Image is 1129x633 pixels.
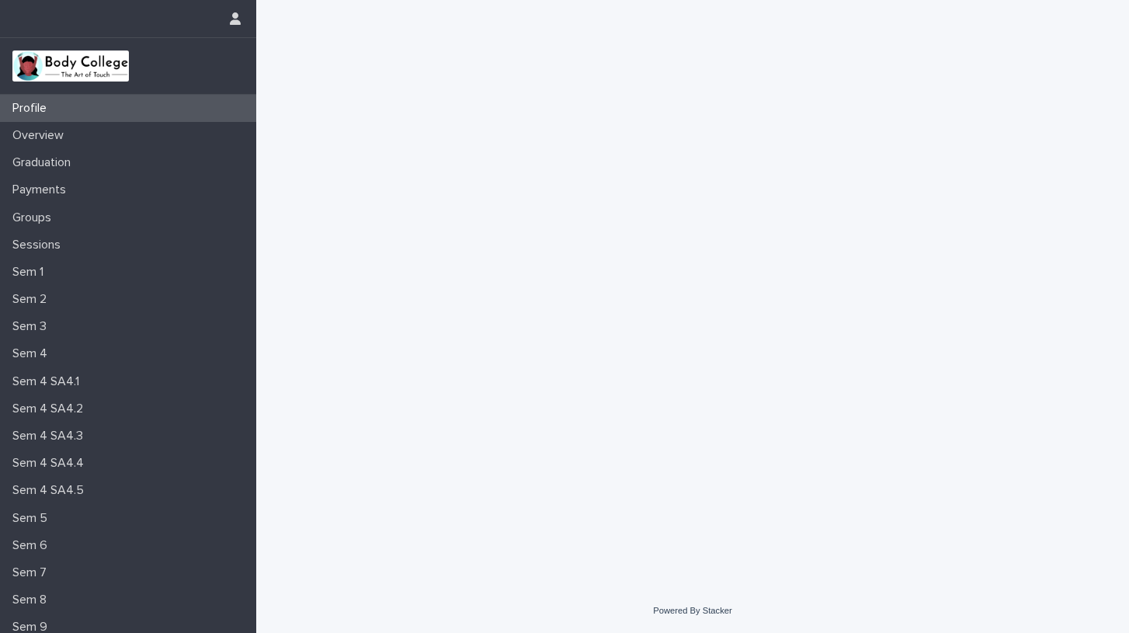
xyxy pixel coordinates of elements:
[6,456,96,471] p: Sem 4 SA4.4
[6,538,60,553] p: Sem 6
[6,183,78,197] p: Payments
[6,319,59,334] p: Sem 3
[6,155,83,170] p: Graduation
[6,402,96,416] p: Sem 4 SA4.2
[6,128,76,143] p: Overview
[6,429,96,443] p: Sem 4 SA4.3
[6,565,59,580] p: Sem 7
[6,511,60,526] p: Sem 5
[6,101,59,116] p: Profile
[6,292,59,307] p: Sem 2
[653,606,731,615] a: Powered By Stacker
[6,593,59,607] p: Sem 8
[6,265,56,280] p: Sem 1
[6,210,64,225] p: Groups
[6,346,60,361] p: Sem 4
[6,374,92,389] p: Sem 4 SA4.1
[6,238,73,252] p: Sessions
[6,483,96,498] p: Sem 4 SA4.5
[12,50,129,82] img: xvtzy2PTuGgGH0xbwGb2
